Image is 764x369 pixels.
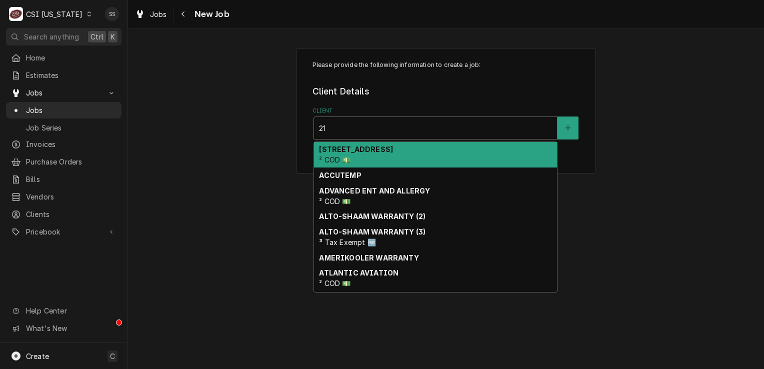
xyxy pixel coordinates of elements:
button: Create New Client [557,116,578,139]
span: ² COD 💵 [319,279,350,287]
a: Go to Help Center [6,302,121,319]
svg: Create New Client [565,124,571,131]
span: Jobs [26,87,101,98]
span: Invoices [26,139,116,149]
span: Ctrl [90,31,103,42]
a: Bills [6,171,121,187]
label: Client [312,107,580,115]
a: Invoices [6,136,121,152]
div: SS [105,7,119,21]
span: Vendors [26,191,116,202]
a: Clients [6,206,121,222]
div: Sarah Shafer's Avatar [105,7,119,21]
a: Jobs [131,6,171,22]
strong: ALTO-SHAAM WARRANTY (3) [319,227,425,236]
a: Job Series [6,119,121,136]
div: CSI [US_STATE] [26,9,82,19]
strong: ATLANTIC AVIATION [319,268,398,277]
a: Go to Jobs [6,84,121,101]
span: Jobs [150,9,167,19]
span: ² COD 💵 [319,197,350,205]
span: New Job [191,7,229,21]
span: Home [26,52,116,63]
a: Go to Pricebook [6,223,121,240]
span: Estimates [26,70,116,80]
div: CSI Kentucky's Avatar [9,7,23,21]
a: Estimates [6,67,121,83]
strong: ADVANCED ENT AND ALLERGY [319,186,430,195]
span: C [110,351,115,361]
span: Clients [26,209,116,219]
strong: [STREET_ADDRESS] [319,145,393,153]
span: Search anything [24,31,79,42]
button: Navigate back [175,6,191,22]
a: Vendors [6,188,121,205]
div: C [9,7,23,21]
span: What's New [26,323,115,333]
a: Home [6,49,121,66]
span: ³ Tax Exempt 🆓 [319,238,375,246]
span: Job Series [26,122,116,133]
span: Bills [26,174,116,184]
span: Pricebook [26,226,101,237]
strong: AMERIKOOLER WARRANTY [319,253,418,262]
a: Jobs [6,102,121,118]
legend: Client Details [312,85,580,98]
div: Job Create/Update Form [312,60,580,139]
span: Help Center [26,305,115,316]
span: K [110,31,115,42]
a: Purchase Orders [6,153,121,170]
strong: ACCUTEMP [319,171,361,179]
div: Job Create/Update [296,48,596,173]
button: Search anythingCtrlK [6,28,121,45]
span: ² COD 💵 [319,155,350,164]
p: Please provide the following information to create a job: [312,60,580,69]
div: Client [312,107,580,139]
span: Purchase Orders [26,156,116,167]
a: Go to What's New [6,320,121,336]
span: Jobs [26,105,116,115]
span: Create [26,352,49,360]
strong: ALTO-SHAAM WARRANTY (2) [319,212,425,220]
